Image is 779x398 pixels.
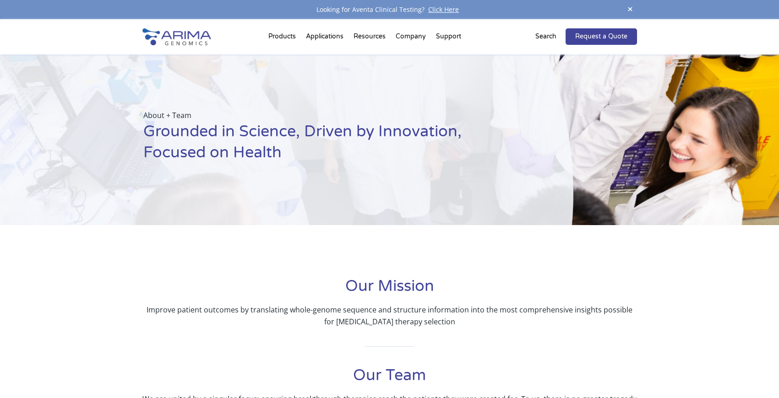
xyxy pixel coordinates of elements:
[142,28,211,45] img: Arima-Genomics-logo
[142,276,637,304] h1: Our Mission
[566,28,637,45] a: Request a Quote
[425,5,463,14] a: Click Here
[142,304,637,328] p: Improve patient outcomes by translating whole-genome sequence and structure information into the ...
[143,121,528,170] h1: Grounded in Science, Driven by Innovation, Focused on Health
[143,109,528,121] p: About + Team
[142,4,637,16] div: Looking for Aventa Clinical Testing?
[535,31,556,43] p: Search
[142,365,637,393] h1: Our Team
